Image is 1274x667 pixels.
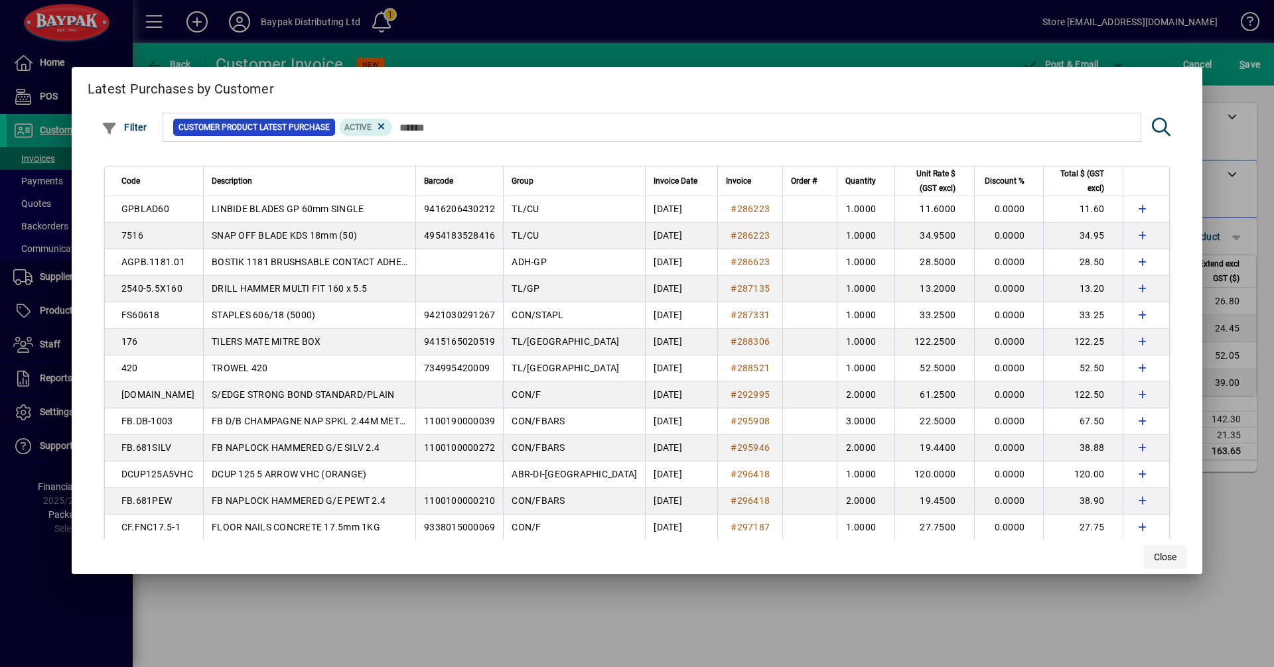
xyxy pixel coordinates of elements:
[974,223,1043,249] td: 0.0000
[512,389,541,400] span: CON/F
[178,121,330,134] span: Customer Product Latest Purchase
[424,174,453,188] span: Barcode
[731,257,737,267] span: #
[212,174,407,188] div: Description
[645,355,717,382] td: [DATE]
[1043,249,1123,276] td: 28.50
[837,435,894,461] td: 2.0000
[212,257,435,267] span: BOSTIK 1181 BRUSHSABLE CONTACT ADHESIVE 1L
[737,363,770,373] span: 288521
[424,204,495,214] span: 9416206430212
[512,230,539,241] span: TL/CU
[837,488,894,515] td: 2.0000
[344,123,372,132] span: Active
[731,522,737,532] span: #
[894,382,974,408] td: 61.2500
[212,204,364,214] span: LINBIDE BLADES GP 60mm SINGLE
[424,495,495,506] span: 1100100000210
[726,281,774,296] a: #287135
[512,174,533,188] span: Group
[737,336,770,347] span: 288306
[737,495,770,506] span: 296418
[424,442,495,453] span: 1100100000272
[1043,435,1123,461] td: 38.88
[726,334,774,349] a: #288306
[726,174,774,188] div: Invoice
[894,461,974,488] td: 120.0000
[1043,302,1123,329] td: 33.25
[894,355,974,382] td: 52.5000
[1043,196,1123,223] td: 11.60
[121,442,172,453] span: FB.681SILV
[424,416,495,426] span: 1100190000039
[894,408,974,435] td: 22.5000
[731,442,737,453] span: #
[974,408,1043,435] td: 0.0000
[512,310,563,320] span: CON/STAPL
[121,174,140,188] span: Code
[731,363,737,373] span: #
[121,495,172,506] span: FB.681PEW
[974,435,1043,461] td: 0.0000
[903,166,967,196] div: Unit Rate $ (GST excl)
[894,223,974,249] td: 34.9500
[894,515,974,541] td: 27.7500
[212,363,268,373] span: TROWEL 420
[726,387,774,402] a: #292995
[731,310,737,320] span: #
[894,196,974,223] td: 11.6000
[512,204,539,214] span: TL/CU
[512,522,541,532] span: CON/F
[1043,276,1123,302] td: 13.20
[654,174,709,188] div: Invoice Date
[212,522,380,532] span: FLOOR NAILS CONCRETE 17.5mm 1KG
[894,249,974,276] td: 28.5000
[726,414,774,428] a: #295908
[512,257,547,267] span: ADH-GP
[974,196,1043,223] td: 0.0000
[212,336,320,347] span: TILERS MATE MITRE BOX
[726,493,774,508] a: #296418
[974,488,1043,515] td: 0.0000
[726,174,751,188] span: Invoice
[791,174,829,188] div: Order #
[974,382,1043,408] td: 0.0000
[645,488,717,515] td: [DATE]
[837,249,894,276] td: 1.0000
[837,515,894,541] td: 1.0000
[731,469,737,479] span: #
[894,329,974,355] td: 122.2500
[1043,355,1123,382] td: 52.50
[1043,329,1123,355] td: 122.25
[121,174,195,188] div: Code
[726,255,774,269] a: #286623
[1043,408,1123,435] td: 67.50
[72,67,1202,105] h2: Latest Purchases by Customer
[121,389,194,400] span: [DOMAIN_NAME]
[424,363,490,373] span: 734995420009
[974,249,1043,276] td: 0.0000
[121,283,182,294] span: 2540-5.5X160
[512,495,565,506] span: CON/FBARS
[737,204,770,214] span: 286223
[737,522,770,532] span: 297187
[645,382,717,408] td: [DATE]
[1043,488,1123,515] td: 38.90
[424,174,495,188] div: Barcode
[894,488,974,515] td: 19.4500
[1052,166,1104,196] span: Total $ (GST excl)
[983,174,1036,188] div: Discount %
[121,336,138,347] span: 176
[212,495,386,506] span: FB NAPLOCK HAMMERED G/E PEWT 2.4
[837,408,894,435] td: 3.0000
[121,363,138,373] span: 420
[645,435,717,461] td: [DATE]
[837,223,894,249] td: 1.0000
[512,336,619,347] span: TL/[GEOGRAPHIC_DATA]
[726,202,774,216] a: #286223
[645,223,717,249] td: [DATE]
[731,204,737,214] span: #
[645,249,717,276] td: [DATE]
[1154,550,1176,564] span: Close
[837,276,894,302] td: 1.0000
